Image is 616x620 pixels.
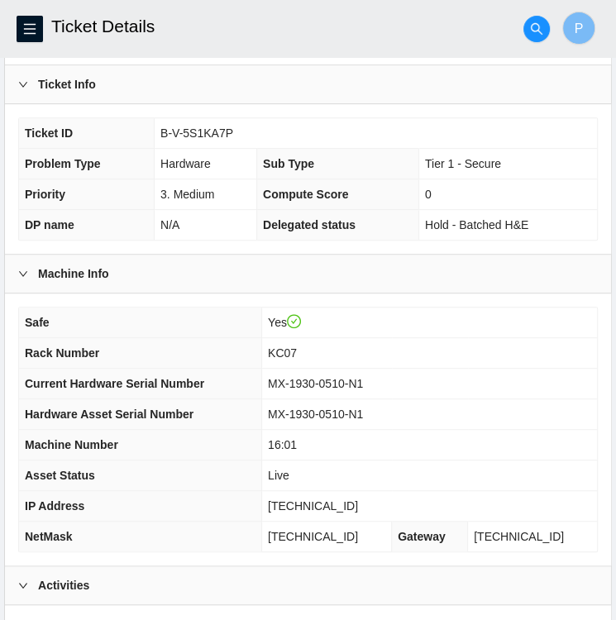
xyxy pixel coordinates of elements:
[160,218,179,231] span: N/A
[25,530,73,543] span: NetMask
[268,377,363,390] span: MX-1930-0510-N1
[474,530,564,543] span: [TECHNICAL_ID]
[268,316,301,329] span: Yes
[268,530,358,543] span: [TECHNICAL_ID]
[25,499,84,513] span: IP Address
[25,157,101,170] span: Problem Type
[268,408,363,421] span: MX-1930-0510-N1
[25,438,118,451] span: Machine Number
[268,499,358,513] span: [TECHNICAL_ID]
[287,314,302,329] span: check-circle
[38,75,96,93] b: Ticket Info
[268,438,297,451] span: 16:01
[25,126,73,140] span: Ticket ID
[425,218,528,231] span: Hold - Batched H&E
[25,188,65,201] span: Priority
[38,265,109,283] b: Machine Info
[263,188,348,201] span: Compute Score
[160,126,233,140] span: B-V-5S1KA7P
[523,16,550,42] button: search
[160,157,211,170] span: Hardware
[268,469,289,482] span: Live
[160,188,214,201] span: 3. Medium
[263,218,356,231] span: Delegated status
[263,157,314,170] span: Sub Type
[25,469,95,482] span: Asset Status
[524,22,549,36] span: search
[38,576,89,594] b: Activities
[562,12,595,45] button: P
[25,218,74,231] span: DP name
[25,346,99,360] span: Rack Number
[18,269,28,279] span: right
[25,316,50,329] span: Safe
[18,79,28,89] span: right
[268,346,297,360] span: KC07
[18,580,28,590] span: right
[398,530,446,543] span: Gateway
[425,188,432,201] span: 0
[25,377,204,390] span: Current Hardware Serial Number
[575,18,584,39] span: P
[425,157,501,170] span: Tier 1 - Secure
[5,65,611,103] div: Ticket Info
[5,255,611,293] div: Machine Info
[5,566,611,604] div: Activities
[25,408,193,421] span: Hardware Asset Serial Number
[17,22,42,36] span: menu
[17,16,43,42] button: menu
